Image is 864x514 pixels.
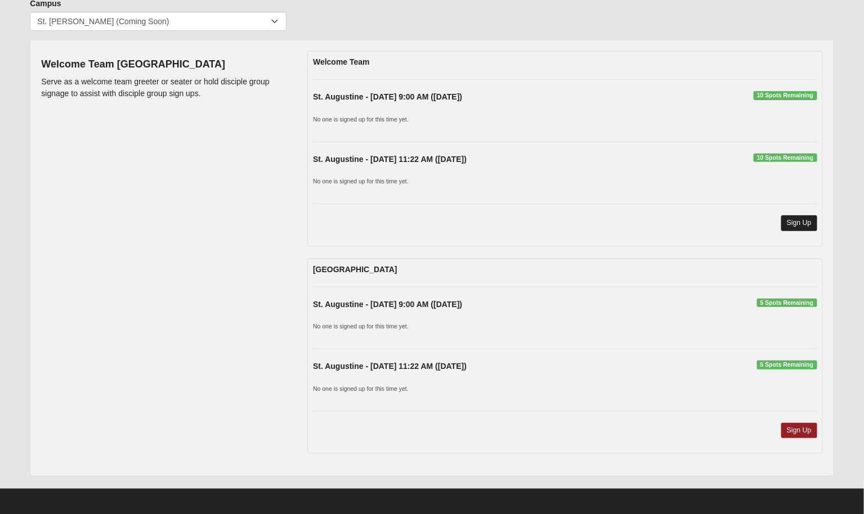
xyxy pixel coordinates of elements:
strong: St. Augustine - [DATE] 11:22 AM ([DATE]) [313,155,467,164]
small: No one is signed up for this time yet. [313,323,409,330]
strong: St. Augustine - [DATE] 11:22 AM ([DATE]) [313,362,467,371]
a: Sign Up [781,215,817,231]
strong: [GEOGRAPHIC_DATA] [313,265,397,274]
a: Sign Up [781,423,817,438]
small: No one is signed up for this time yet. [313,116,409,123]
small: No one is signed up for this time yet. [313,385,409,392]
span: 5 Spots Remaining [757,299,817,308]
p: Serve as a welcome team greeter or seater or hold disciple group signage to assist with disciple ... [41,76,290,100]
h4: Welcome Team [GEOGRAPHIC_DATA] [41,58,290,71]
strong: St. Augustine - [DATE] 9:00 AM ([DATE]) [313,300,462,309]
span: 10 Spots Remaining [754,154,817,163]
strong: St. Augustine - [DATE] 9:00 AM ([DATE]) [313,92,462,101]
strong: Welcome Team [313,57,370,66]
small: No one is signed up for this time yet. [313,178,409,184]
span: 10 Spots Remaining [754,91,817,100]
span: 5 Spots Remaining [757,360,817,369]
